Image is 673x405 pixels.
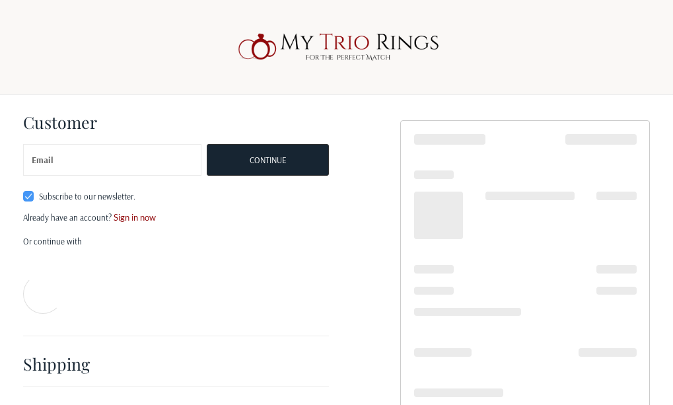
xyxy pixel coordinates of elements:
[207,144,329,176] button: Continue
[114,212,156,223] a: Sign in now
[23,235,330,248] p: Or continue with
[231,26,443,68] img: My Trio Rings
[32,144,53,176] label: Email
[39,191,135,202] span: Subscribe to our newsletter.
[23,112,100,132] h2: Customer
[23,211,330,225] p: Already have an account?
